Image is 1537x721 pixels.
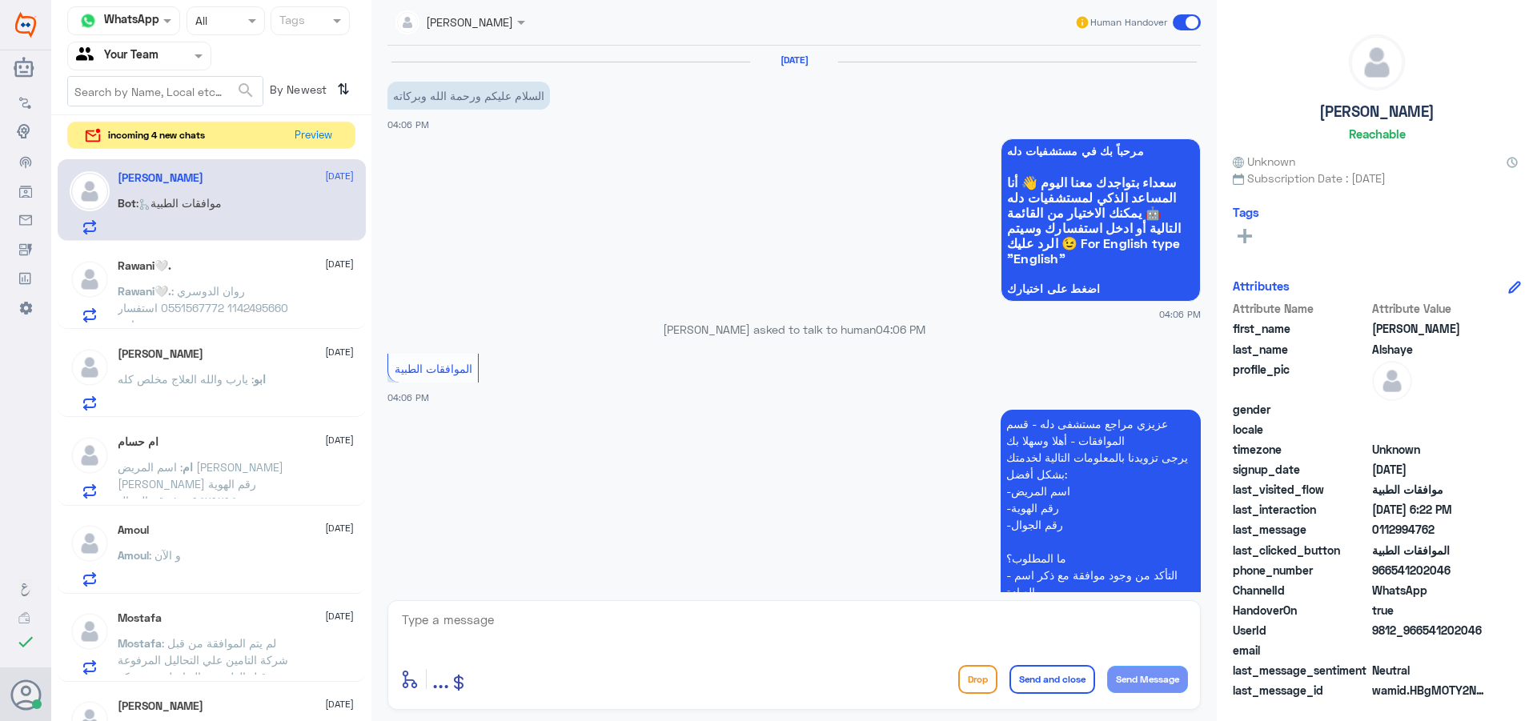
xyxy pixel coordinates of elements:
[118,196,136,210] span: Bot
[263,76,331,108] span: By Newest
[432,664,449,693] span: ...
[1159,307,1201,321] span: 04:06 PM
[1009,665,1095,694] button: Send and close
[325,697,354,711] span: [DATE]
[325,521,354,535] span: [DATE]
[1233,622,1369,639] span: UserId
[108,128,205,142] span: incoming 4 new chats
[1233,461,1369,478] span: signup_date
[118,435,159,449] h5: ام حسام
[118,284,288,331] span: : روان الدوسري 1142495660 0551567772 استفسار اخر
[236,81,255,100] span: search
[1372,542,1488,559] span: الموافقات الطبية
[118,171,203,185] h5: Abdulaziz Alshaye
[15,12,36,38] img: Widebot Logo
[387,392,429,403] span: 04:06 PM
[1233,662,1369,679] span: last_message_sentiment
[1372,682,1488,699] span: wamid.HBgMOTY2NTQxMjAyMDQ2FQIAEhgUM0FDNjExQTVEMjVGM0JGQzdBQzkA
[1349,126,1406,141] h6: Reachable
[750,54,838,66] h6: [DATE]
[118,259,171,273] h5: Rawani🤍.
[1233,441,1369,458] span: timezone
[1233,153,1295,170] span: Unknown
[118,284,171,298] span: Rawani🤍.
[1372,562,1488,579] span: 966541202046
[1372,361,1412,401] img: defaultAdmin.png
[277,11,305,32] div: Tags
[395,362,472,375] span: الموافقات الطبية
[136,196,222,210] span: : موافقات الطبية
[1372,481,1488,498] span: موافقات الطبية
[1233,501,1369,518] span: last_interaction
[1233,170,1521,186] span: Subscription Date : [DATE]
[70,611,110,651] img: defaultAdmin.png
[118,699,203,713] h5: ابو يزن
[1233,602,1369,619] span: HandoverOn
[70,259,110,299] img: defaultAdmin.png
[1372,320,1488,337] span: Abdulaziz
[1372,401,1488,418] span: null
[325,433,354,447] span: [DATE]
[1372,441,1488,458] span: Unknown
[1233,320,1369,337] span: first_name
[118,347,203,361] h5: ابو سطام
[1372,300,1488,317] span: Attribute Value
[1233,582,1369,599] span: ChannelId
[16,632,35,651] i: check
[183,460,193,474] span: ام
[325,609,354,623] span: [DATE]
[149,548,181,562] span: : و الآن
[118,548,149,562] span: Amoul
[76,44,100,68] img: yourTeam.svg
[1233,521,1369,538] span: last_message
[325,169,354,183] span: [DATE]
[1372,642,1488,659] span: null
[1007,145,1194,158] span: مرحباً بك في مستشفيات دله
[118,611,162,625] h5: Mostafa
[1233,341,1369,358] span: last_name
[287,122,339,149] button: Preview
[70,171,110,211] img: defaultAdmin.png
[1372,602,1488,619] span: true
[76,9,100,33] img: whatsapp.png
[1372,622,1488,639] span: 9812_966541202046
[70,347,110,387] img: defaultAdmin.png
[1319,102,1435,121] h5: [PERSON_NAME]
[70,523,110,563] img: defaultAdmin.png
[1233,421,1369,438] span: locale
[254,372,266,386] span: ابو
[118,636,288,717] span: : لم يتم الموافقة من قبل شركة التامين علي التحاليل المرفوعة من قبل الطبيب وبالتواصل مع شركة التام...
[387,119,429,130] span: 04:06 PM
[1007,282,1194,295] span: اضغط على اختيارك
[876,322,925,336] span: 04:06 PM
[1233,481,1369,498] span: last_visited_flow
[387,321,1201,338] p: [PERSON_NAME] asked to talk to human
[1107,666,1188,693] button: Send Message
[1233,205,1259,219] h6: Tags
[1350,35,1404,90] img: defaultAdmin.png
[325,345,354,359] span: [DATE]
[68,77,263,106] input: Search by Name, Local etc…
[1372,501,1488,518] span: 2025-09-27T15:22:38.2718502Z
[10,679,41,710] button: Avatar
[1233,562,1369,579] span: phone_number
[1233,542,1369,559] span: last_clicked_button
[1372,421,1488,438] span: null
[1372,662,1488,679] span: 0
[236,78,255,104] button: search
[1007,174,1194,266] span: سعداء بتواجدك معنا اليوم 👋 أنا المساعد الذكي لمستشفيات دله 🤖 يمكنك الاختيار من القائمة التالية أو...
[325,257,354,271] span: [DATE]
[1090,15,1167,30] span: Human Handover
[118,460,283,558] span: : اسم المريض [PERSON_NAME] [PERSON_NAME] رقم الهوية ١٠٠٩٤٧٩٢٩٤ رقم الجوال 0503700016 ليه الموافقة...
[1372,461,1488,478] span: 2025-09-27T13:06:25.123Z
[432,661,449,697] button: ...
[118,636,162,650] span: Mostafa
[1233,300,1369,317] span: Attribute Name
[958,665,997,694] button: Drop
[1372,521,1488,538] span: 0112994762
[70,435,110,475] img: defaultAdmin.png
[387,82,550,110] p: 27/9/2025, 4:06 PM
[1372,582,1488,599] span: 2
[1372,341,1488,358] span: Alshaye
[1233,682,1369,699] span: last_message_id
